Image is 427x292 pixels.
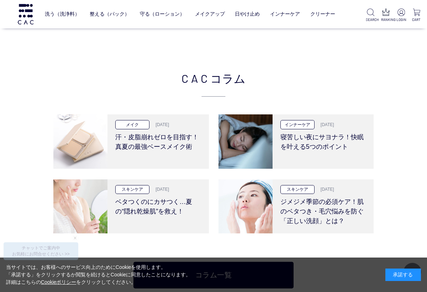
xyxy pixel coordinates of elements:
[115,185,149,194] p: スキンケア
[151,121,169,128] p: [DATE]
[151,186,169,193] p: [DATE]
[381,9,391,22] a: RANKING
[385,269,421,281] div: 承諾する
[412,17,421,22] p: CART
[396,9,406,22] a: LOGIN
[381,17,391,22] p: RANKING
[316,186,334,193] p: [DATE]
[53,179,107,233] img: ベタつくのにカサつく…夏の“隠れ乾燥肌”を救え！
[235,6,260,22] a: 日やけ止め
[140,6,185,22] a: 守る（ローション）
[115,120,149,129] p: メイク
[218,114,273,168] img: 寝苦しい夜にサヨナラ！快眠を叶える5つのポイント
[115,194,201,216] h3: ベタつくのにカサつく…夏の“隠れ乾燥肌”を救え！
[280,120,315,129] p: インナーケア
[280,185,315,194] p: スキンケア
[396,17,406,22] p: LOGIN
[195,6,225,22] a: メイクアップ
[366,9,375,22] a: SEARCH
[41,279,77,285] a: Cookieポリシー
[218,114,374,168] a: 寝苦しい夜にサヨナラ！快眠を叶える5つのポイント インナーケア [DATE] 寝苦しい夜にサヨナラ！快眠を叶える5つのポイント
[280,129,366,152] h3: 寝苦しい夜にサヨナラ！快眠を叶える5つのポイント
[53,70,374,97] h2: CAC
[53,179,209,233] a: ベタつくのにカサつく…夏の“隠れ乾燥肌”を救え！ スキンケア [DATE] ベタつくのにカサつく…夏の“隠れ乾燥肌”を救え！
[310,6,335,22] a: クリーナー
[115,129,201,152] h3: 汗・皮脂崩れゼロを目指す！真夏の最強ベースメイク術
[218,179,374,233] a: ジメジメ季節の必須ケア！肌のベタつき・毛穴悩みを防ぐ「正しい洗顔」とは？ スキンケア [DATE] ジメジメ季節の必須ケア！肌のベタつき・毛穴悩みを防ぐ「正しい洗顔」とは？
[53,114,209,168] a: 汗・皮脂崩れゼロを目指す！真夏の最強ベースメイク術 メイク [DATE] 汗・皮脂崩れゼロを目指す！真夏の最強ベースメイク術
[210,70,246,87] span: コラム
[316,121,334,128] p: [DATE]
[90,6,130,22] a: 整える（パック）
[218,179,273,233] img: ジメジメ季節の必須ケア！肌のベタつき・毛穴悩みを防ぐ「正しい洗顔」とは？
[45,6,80,22] a: 洗う（洗浄料）
[6,264,191,286] div: 当サイトでは、お客様へのサービス向上のためにCookieを使用します。 「承諾する」をクリックするか閲覧を続けるとCookieに同意したことになります。 詳細はこちらの をクリックしてください。
[270,6,300,22] a: インナーケア
[17,4,35,24] img: logo
[412,9,421,22] a: CART
[53,114,107,168] img: 汗・皮脂崩れゼロを目指す！真夏の最強ベースメイク術
[280,194,366,226] h3: ジメジメ季節の必須ケア！肌のベタつき・毛穴悩みを防ぐ「正しい洗顔」とは？
[366,17,375,22] p: SEARCH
